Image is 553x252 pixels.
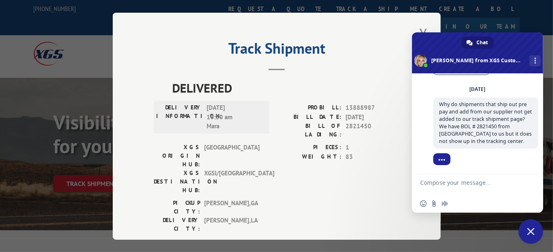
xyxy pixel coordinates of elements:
span: XGSI/[GEOGRAPHIC_DATA] [204,169,259,195]
label: DELIVERY INFORMATION: [156,103,203,131]
label: XGS DESTINATION HUB: [154,169,200,195]
span: [GEOGRAPHIC_DATA] [204,143,259,169]
span: Send a file [431,200,437,207]
span: [PERSON_NAME] , GA [204,199,259,216]
span: DELIVERED [172,79,400,97]
div: [DATE] [470,87,486,92]
span: 83 [346,152,400,161]
label: BILL DATE: [277,112,341,122]
label: DELIVERY CITY: [154,216,200,233]
span: Insert an emoji [420,200,427,207]
label: BILL OF LADING: [277,122,341,139]
span: [DATE] [346,112,400,122]
label: XGS ORIGIN HUB: [154,143,200,169]
span: Chat [477,36,488,49]
label: PROBILL: [277,103,341,113]
span: 2821450 [346,122,400,139]
span: Audio message [441,200,448,207]
label: WEIGHT: [277,152,341,161]
label: PICKUP CITY: [154,199,200,216]
span: [DATE] 10:30 am Mara [207,103,262,131]
a: Chat [462,36,494,49]
span: 13888987 [346,103,400,113]
button: Close modal [416,23,430,45]
span: 1 [346,143,400,152]
a: Close chat [519,219,543,244]
span: [PERSON_NAME] , LA [204,216,259,233]
label: PIECES: [277,143,341,152]
h2: Track Shipment [154,43,400,58]
textarea: Compose your message... [420,174,519,195]
span: Why do shipments that ship out pre pay and add from our supplier not get added to our track shipm... [439,101,532,145]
